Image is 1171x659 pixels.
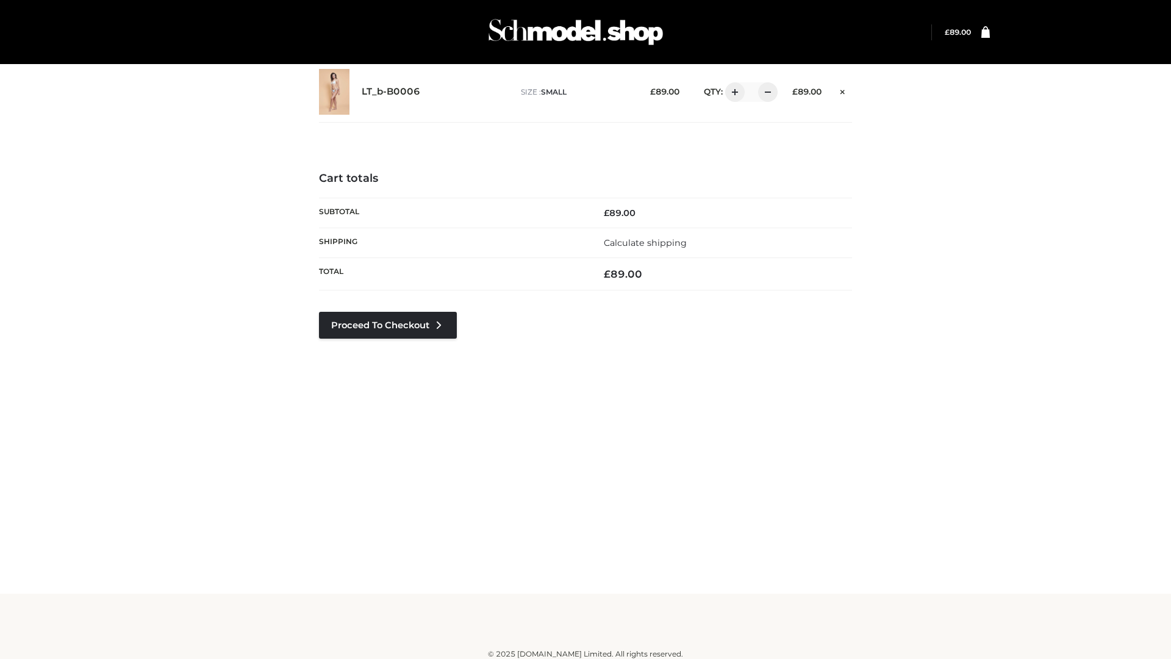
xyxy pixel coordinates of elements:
bdi: 89.00 [604,268,642,280]
bdi: 89.00 [945,27,971,37]
span: £ [604,268,611,280]
bdi: 89.00 [650,87,679,96]
a: LT_b-B0006 [362,86,420,98]
img: LT_b-B0006 - SMALL [319,69,349,115]
span: SMALL [541,87,567,96]
p: size : [521,87,631,98]
a: Proceed to Checkout [319,312,457,339]
span: £ [792,87,798,96]
a: Remove this item [834,82,852,98]
bdi: 89.00 [604,207,636,218]
h4: Cart totals [319,172,852,185]
span: £ [945,27,950,37]
th: Subtotal [319,198,585,228]
th: Total [319,258,585,290]
th: Shipping [319,228,585,257]
a: Calculate shipping [604,237,687,248]
span: £ [604,207,609,218]
div: QTY: [692,82,773,102]
a: £89.00 [945,27,971,37]
bdi: 89.00 [792,87,822,96]
img: Schmodel Admin 964 [484,8,667,56]
span: £ [650,87,656,96]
